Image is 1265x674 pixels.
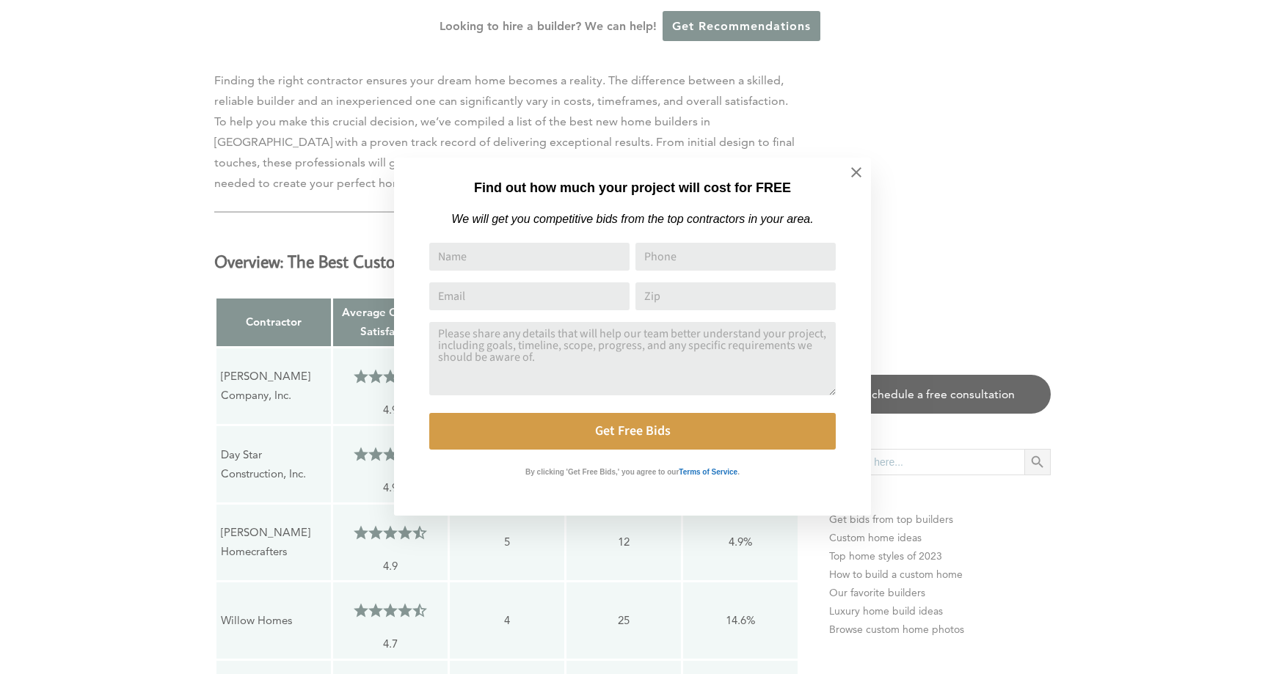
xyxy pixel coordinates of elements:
[429,322,836,395] textarea: Comment or Message
[679,464,737,477] a: Terms of Service
[429,282,630,310] input: Email Address
[474,180,791,195] strong: Find out how much your project will cost for FREE
[831,147,882,198] button: Close
[1192,601,1247,656] iframe: Drift Widget Chat Controller
[429,243,630,271] input: Name
[451,213,813,225] em: We will get you competitive bids from the top contractors in your area.
[737,468,740,476] strong: .
[635,282,836,310] input: Zip
[429,413,836,450] button: Get Free Bids
[525,468,679,476] strong: By clicking 'Get Free Bids,' you agree to our
[635,243,836,271] input: Phone
[679,468,737,476] strong: Terms of Service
